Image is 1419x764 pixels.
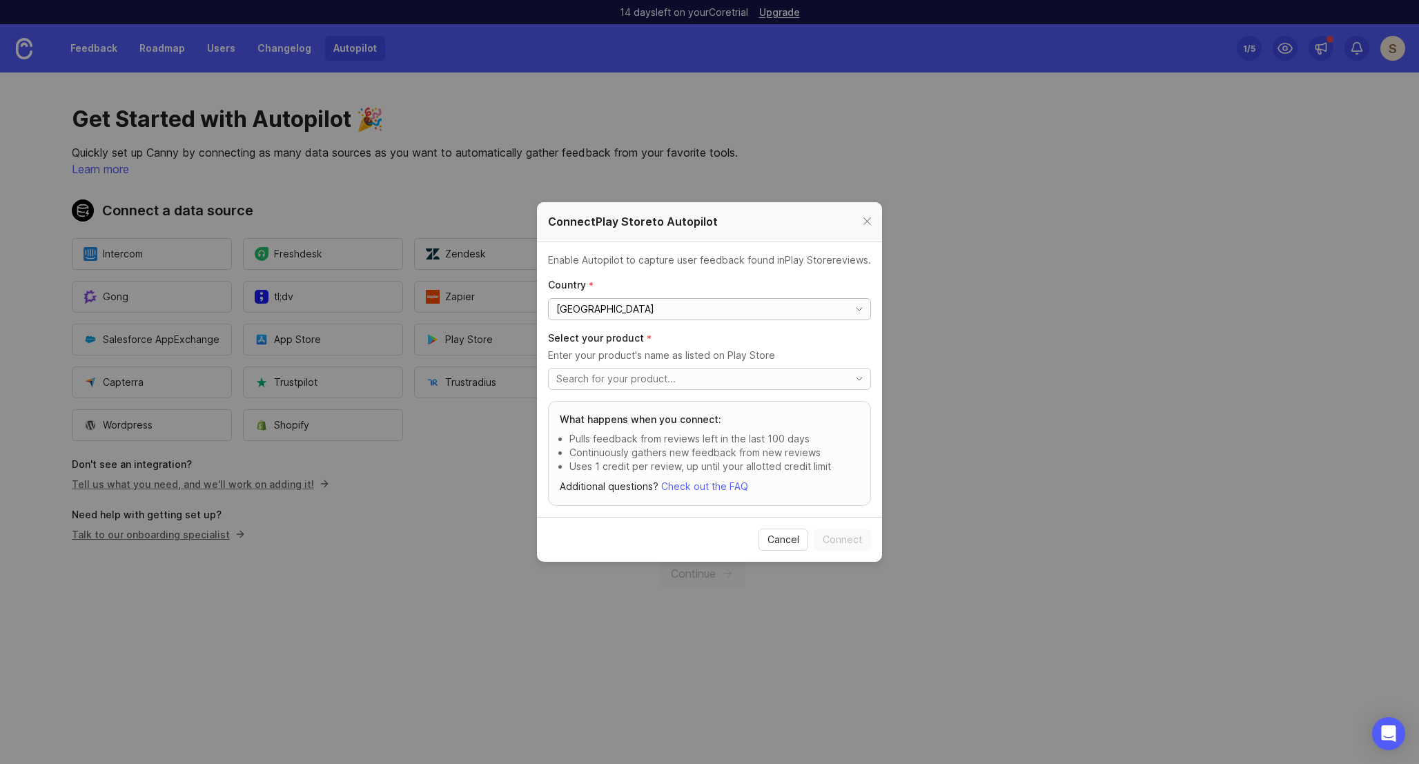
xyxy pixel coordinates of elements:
p: Additional questions? [560,479,859,494]
h3: What happens when you connect: [560,413,859,427]
p: Enter your product's name as listed on Play Store [548,349,871,362]
input: Cyprus [556,302,841,317]
a: Check out the FAQ [661,480,748,492]
p: Continuously gathers new feedback from new reviews [569,446,859,460]
div: toggle menu [548,298,871,320]
div: Open Intercom Messenger [1372,717,1405,750]
p: Uses 1 credit per review, up until your allotted credit limit [569,460,859,473]
svg: toggle icon [848,304,870,315]
p: Select your product [548,331,871,346]
span: Connect [823,533,862,547]
p: Enable Autopilot to capture user feedback found in Play Store reviews. [548,253,871,267]
span: Connect Play Store to Autopilot [548,215,718,228]
button: Cancel [759,529,808,551]
p: Pulls feedback from reviews left in the last 100 days [569,432,859,446]
span: Cancel [767,533,799,547]
div: toggle menu [548,368,871,390]
button: Connect [814,529,871,551]
svg: toggle icon [848,373,870,384]
input: Search for your product... [556,371,841,386]
p: Country [548,278,871,293]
